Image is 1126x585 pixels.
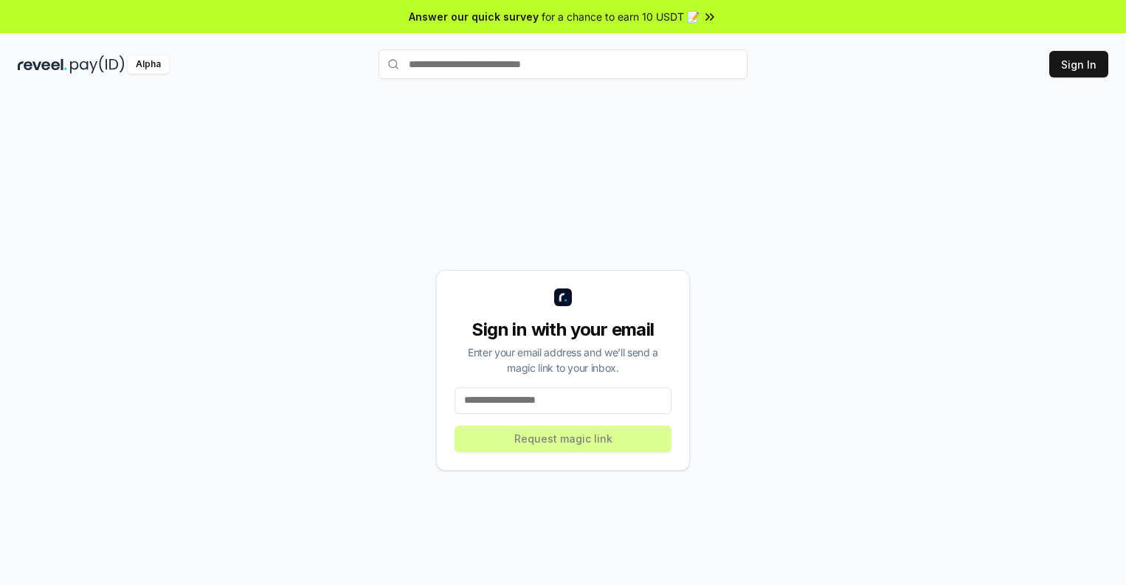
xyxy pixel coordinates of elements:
[18,55,67,74] img: reveel_dark
[70,55,125,74] img: pay_id
[554,288,572,306] img: logo_small
[542,9,700,24] span: for a chance to earn 10 USDT 📝
[409,9,539,24] span: Answer our quick survey
[1049,51,1108,77] button: Sign In
[455,345,671,375] div: Enter your email address and we’ll send a magic link to your inbox.
[128,55,169,74] div: Alpha
[455,318,671,342] div: Sign in with your email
